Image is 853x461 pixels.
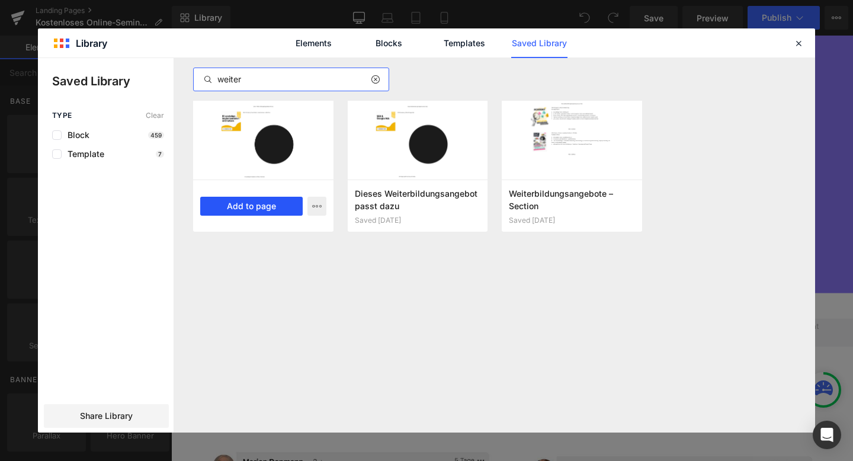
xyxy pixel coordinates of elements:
[205,59,390,72] font: Einblick in eines der neuesten KI-Features
[183,211,534,226] p: Seminar-Host
[194,72,389,87] input: Search saved item by name
[355,187,481,212] h3: Dieses Weiterbildungsangebot passt dazu
[200,197,303,216] button: Add to page
[62,149,104,159] span: Template
[509,216,635,225] div: Saved [DATE]
[183,100,534,118] div: Los geht’s am [DATE] 11 Uhr.
[813,421,841,449] div: Open Intercom Messenger
[52,111,72,120] span: Type
[511,28,567,58] a: Saved Library
[205,7,430,19] font: Eigene Tools bauen: So nutzt du Vibe Coding mit KI
[436,28,492,58] a: Templates
[318,196,399,209] b: [PERSON_NAME]
[146,111,164,120] span: Clear
[355,216,481,225] div: Saved [DATE]
[148,132,164,139] p: 459
[318,102,466,116] strong: Melde dich jetzt kostenlos an!
[509,187,635,212] h3: Weiterbildungsangebote – Section
[205,33,477,46] font: [PERSON_NAME] ultimative Checkliste: AIO, GEO, LLMO & Co.
[80,410,133,422] span: Share Library
[286,28,342,58] a: Elements
[52,72,174,90] p: Saved Library
[156,151,164,158] p: 7
[183,83,534,101] div: Neben praktischen Insights bleibt auch Zeit für individuelle Fragen.
[361,28,417,58] a: Blocks
[62,130,89,140] span: Block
